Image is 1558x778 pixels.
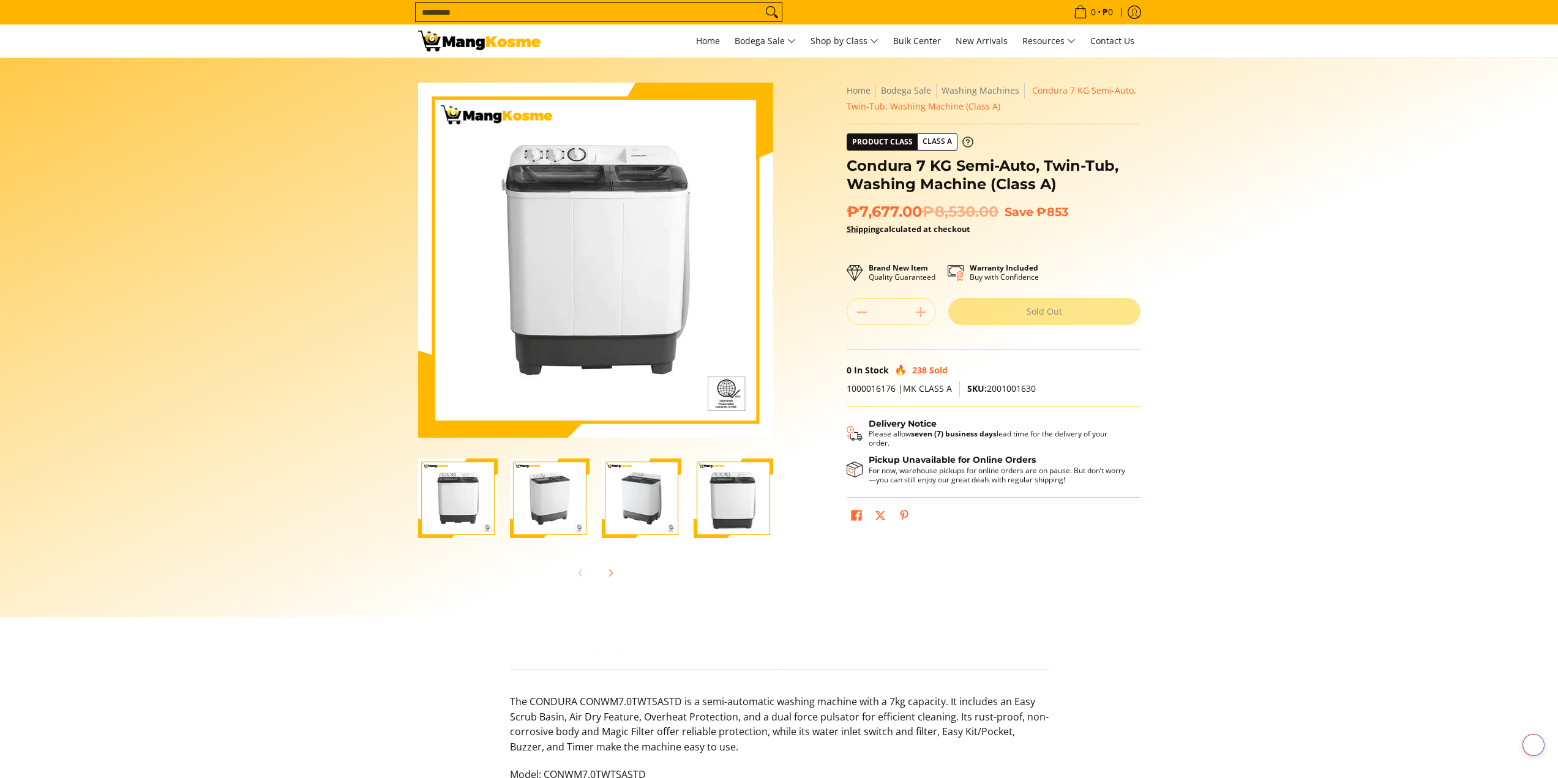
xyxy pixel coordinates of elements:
span: 2001001630 [967,383,1036,394]
span: Specification [639,636,705,668]
span: 0 [847,364,852,376]
span: Product Class [847,134,918,150]
span: Description [510,641,569,663]
img: Condura 7KG Semi-Automatic Twin-Tub Washing Machine l Mang Kosme [418,31,541,51]
p: Please allow lead time for the delivery of your order. [869,429,1128,447]
nav: Breadcrumbs [847,83,1140,114]
span: Features [582,641,627,663]
a: Description 2 [639,636,705,669]
span: Condura 7 KG Semi-Auto, Twin-Tub, Washing Machine (Class A) [847,84,1136,112]
a: Description 3 [717,636,766,669]
a: New Arrivals [949,24,1014,58]
span: Bulk Center [893,35,941,47]
span: 0 [1089,8,1098,17]
strong: Pickup Unavailable for Online Orders [869,454,1036,465]
span: SKU: [967,383,987,394]
a: Bodega Sale [728,24,802,58]
span: Bodega Sale [735,34,796,49]
a: Washing Machines [942,84,1019,96]
a: Product Class Class A [847,133,973,151]
a: Shop by Class [804,24,885,58]
span: Warranty [717,636,766,668]
span: ₱7,677.00 [847,203,998,221]
p: Buy with Confidence [970,263,1039,282]
span: Resources [1022,34,1076,49]
span: In Stock [854,364,889,376]
span: ₱0 [1101,8,1115,17]
p: Quality Guaranteed [869,263,935,282]
a: Resources [1016,24,1082,58]
span: 238 [912,364,927,376]
a: Bodega Sale [881,84,931,96]
a: Pin on Pinterest [896,507,913,528]
button: Shipping & Delivery [847,419,1128,448]
span: 1000016176 |MK CLASS A [847,383,952,394]
del: ₱8,530.00 [922,203,998,221]
nav: Main Menu [553,24,1140,58]
span: Shop by Class [811,34,878,49]
img: condura-semi-automatic-7-kilos-twin-tub-washing-machine-without-icc-sticker-front-view-mang-kosme [694,458,773,538]
p: For now, warehouse pickups for online orders are on pause. But don’t worry—you can still enjoy ou... [869,466,1128,484]
strong: Delivery Notice [869,418,937,429]
img: condura-semi-automatic-7-kilos-twin-tub-washing-machine-right-side-view-mang-kosme [510,458,590,538]
a: Bulk Center [887,24,947,58]
span: • [1070,6,1117,19]
a: Home [690,24,726,58]
span: ₱853 [1036,204,1068,219]
a: Home [847,84,871,96]
span: Save [1005,204,1033,219]
img: condura-semi-automatic-7-kilos-twin-tub-washing-machine-front-view-mang-kosme [418,458,498,538]
span: New Arrivals [956,35,1008,47]
strong: seven (7) business days [911,428,997,439]
strong: calculated at checkout [847,223,970,234]
span: Class A [918,134,957,149]
img: condura-semi-automatic-7-kilos-twin-tub-washing-machine-front-view-mang-kosme [418,83,773,438]
a: Contact Us [1084,24,1140,58]
a: Description [510,636,569,669]
button: Next [597,559,624,586]
span: Contact Us [1090,35,1134,47]
strong: Brand New Item [869,263,928,273]
img: condura-semi-automatic-7-kilos-twin-tub-washing-machine-left-side-view-mang-kosme [602,458,681,538]
a: Shipping [847,223,880,234]
strong: Warranty Included [970,263,1038,273]
a: Share on Facebook [848,507,865,528]
span: Home [696,35,720,47]
button: Search [762,3,782,21]
span: Sold [929,364,948,376]
a: Post on X [872,507,889,528]
p: The CONDURA CONWM7.0TWTSASTD is a semi-automatic washing machine with a 7kg capacity. It includes... [510,694,1049,767]
a: Description 1 [582,636,627,669]
h1: Condura 7 KG Semi-Auto, Twin-Tub, Washing Machine (Class A) [847,157,1140,193]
